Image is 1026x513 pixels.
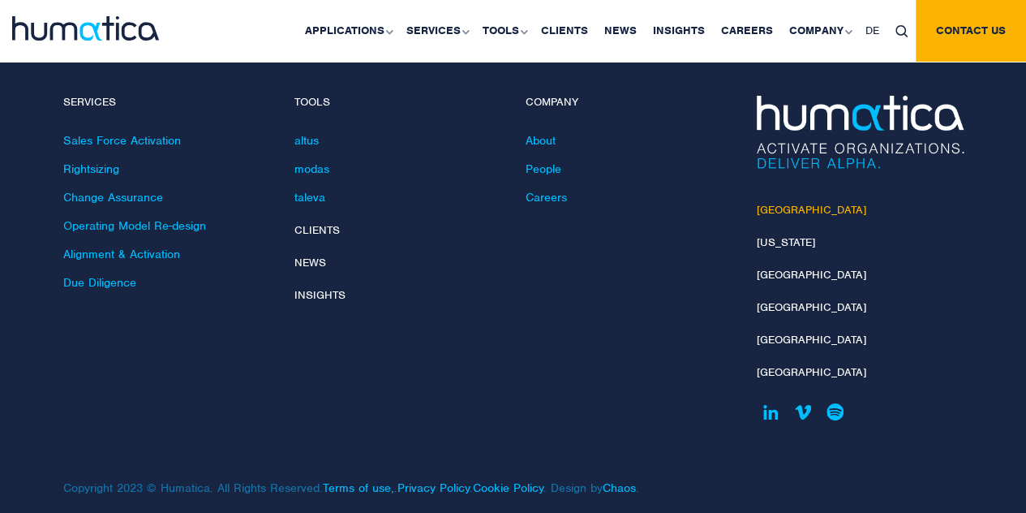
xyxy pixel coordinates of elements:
img: search_icon [895,25,908,37]
a: Humatica on Spotify [822,398,850,426]
a: [GEOGRAPHIC_DATA] [757,268,866,282]
a: Chaos [603,481,636,495]
h4: Services [63,96,270,110]
span: DE [865,24,879,37]
a: [GEOGRAPHIC_DATA] [757,300,866,314]
h4: Tools [294,96,501,110]
a: News [294,256,326,269]
a: Careers [526,190,567,205]
p: Copyright 2023 © Humatica. All Rights Reserved. . . . Design by . [63,448,732,495]
a: [GEOGRAPHIC_DATA] [757,333,866,347]
h4: Company [526,96,732,110]
a: Cookie Policy [473,481,543,495]
a: Alignment & Activation [63,247,180,261]
a: Humatica on Vimeo [789,398,818,426]
a: Humatica on Linkedin [757,398,785,426]
a: Insights [294,288,346,302]
a: Change Assurance [63,190,163,205]
a: [GEOGRAPHIC_DATA] [757,365,866,379]
a: Rightsizing [63,162,119,176]
a: People [526,162,561,176]
img: logo [12,16,159,41]
a: Terms of use, [323,481,394,495]
a: [GEOGRAPHIC_DATA] [757,203,866,217]
a: Due Diligence [63,275,136,290]
a: Sales Force Activation [63,133,181,148]
a: modas [294,162,329,176]
img: Humatica [757,96,964,169]
a: taleva [294,190,325,205]
a: Operating Model Re-design [63,218,206,233]
a: Clients [294,223,340,237]
a: About [526,133,556,148]
a: [US_STATE] [757,235,815,249]
a: altus [294,133,319,148]
a: Privacy Policy [397,481,470,495]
